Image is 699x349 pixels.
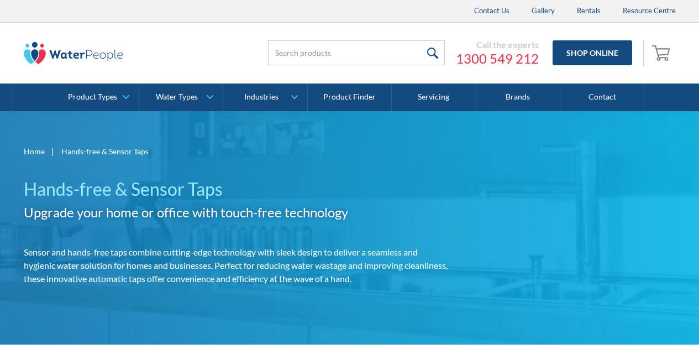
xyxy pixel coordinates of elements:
div: Product Types [68,92,117,102]
a: Contact [560,84,644,111]
p: Sensor and hands-free taps combine cutting-edge technology with sleek design to deliver a seamles... [24,246,448,285]
input: Search products [268,40,445,65]
a: Servicing [392,84,476,111]
a: Industries [223,84,307,111]
h2: Upgrade your home or office with touch-free technology [24,202,448,222]
div: Industries [244,92,278,102]
a: Water Types [139,84,223,111]
a: 1300 549 212 [456,50,539,67]
a: Open cart [649,40,676,66]
div: Hands-free & Sensor Taps [61,145,149,157]
div: Call the experts [456,39,539,50]
a: Brands [476,84,560,111]
div: | [50,144,56,158]
img: The Water People [24,42,123,64]
a: Shop Online [553,40,632,65]
div: Water Types [156,92,198,102]
a: Home [24,145,45,157]
a: Product Types [55,84,139,111]
a: Product Finder [308,84,392,111]
img: shopping cart [652,44,673,61]
h1: Hands-free & Sensor Taps [24,176,448,202]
